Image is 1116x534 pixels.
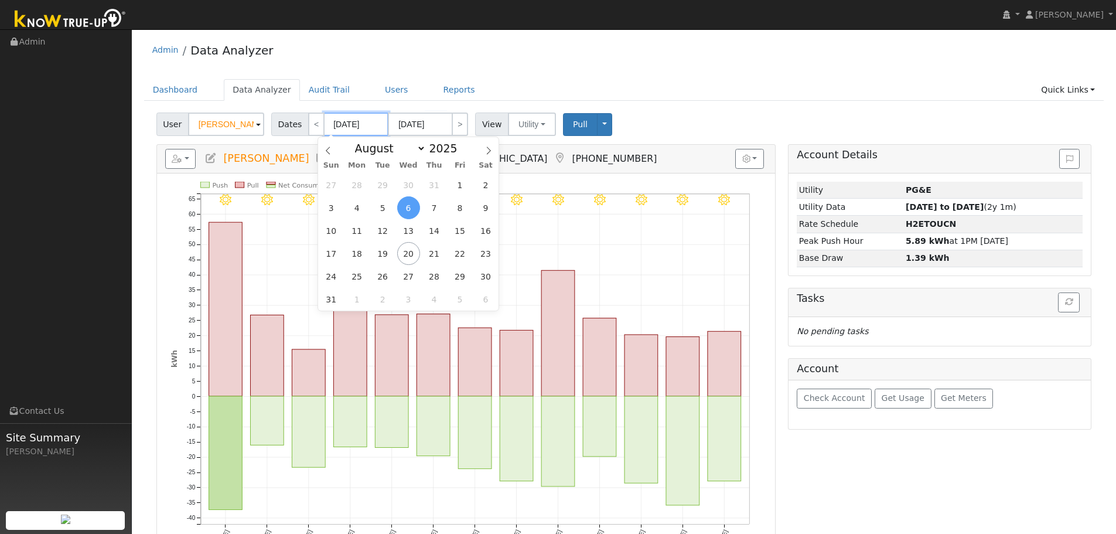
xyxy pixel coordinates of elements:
td: Peak Push Hour [797,233,903,250]
span: August 1, 2025 [449,174,472,196]
rect: onclick="" [666,337,699,396]
span: Sun [318,162,344,169]
a: Multi-Series Graph [315,152,328,164]
a: < [308,113,325,136]
rect: onclick="" [583,396,616,457]
span: July 29, 2025 [371,174,394,196]
input: Select a User [188,113,264,136]
a: > [452,113,468,136]
a: Reports [435,79,484,101]
span: Get Meters [941,393,987,403]
span: August 26, 2025 [371,265,394,288]
button: Pull [563,113,598,136]
td: Utility Data [797,199,903,216]
text: -15 [186,439,195,445]
span: August 21, 2025 [423,242,446,265]
span: September 4, 2025 [423,288,446,311]
a: Users [376,79,417,101]
rect: onclick="" [375,315,408,396]
text: Push [212,182,228,189]
span: Fri [447,162,473,169]
text: 65 [189,196,196,202]
text: 30 [189,302,196,308]
span: August 23, 2025 [474,242,497,265]
span: September 6, 2025 [474,288,497,311]
span: September 5, 2025 [449,288,472,311]
span: August 15, 2025 [449,219,472,242]
rect: onclick="" [333,396,367,447]
span: Thu [421,162,447,169]
span: August 28, 2025 [423,265,446,288]
button: Get Usage [875,389,931,409]
rect: onclick="" [500,396,533,481]
strong: 1.39 kWh [906,253,950,263]
a: Data Analyzer [190,43,273,57]
rect: onclick="" [500,331,533,397]
i: 8/17 - Clear [677,194,688,206]
span: September 3, 2025 [397,288,420,311]
span: July 28, 2025 [346,174,368,196]
span: [PHONE_NUMBER] [572,153,657,164]
span: September 1, 2025 [346,288,368,311]
button: Check Account [797,389,872,409]
text: -10 [186,424,195,430]
span: August 7, 2025 [423,196,446,219]
h5: Account [797,363,838,375]
i: 8/14 - Clear [552,194,564,206]
rect: onclick="" [666,396,699,505]
span: August 30, 2025 [474,265,497,288]
i: 8/18 - Clear [718,194,730,206]
i: 8/08 - Clear [303,194,315,206]
span: August 19, 2025 [371,242,394,265]
span: August 9, 2025 [474,196,497,219]
span: Wed [395,162,421,169]
text: kWh [170,350,179,368]
button: Issue History [1059,149,1080,169]
span: August 4, 2025 [346,196,368,219]
span: August 18, 2025 [346,242,368,265]
span: August 3, 2025 [320,196,343,219]
i: 8/16 - Clear [635,194,647,206]
button: Get Meters [934,389,994,409]
text: -30 [186,485,195,491]
td: Base Draw [797,250,903,267]
strong: D [906,219,956,229]
text: 60 [189,211,196,217]
text: 45 [189,257,196,263]
button: Utility [508,113,556,136]
rect: onclick="" [375,396,408,448]
i: No pending tasks [797,326,868,336]
span: Tue [370,162,395,169]
span: August 25, 2025 [346,265,368,288]
span: August 20, 2025 [397,242,420,265]
span: August 2, 2025 [474,174,497,196]
span: August 17, 2025 [320,242,343,265]
text: -40 [186,515,195,521]
span: Dates [271,113,309,136]
text: 20 [189,332,196,339]
img: Know True-Up [9,6,132,33]
a: Audit Trail [300,79,359,101]
span: August 6, 2025 [397,196,420,219]
h5: Account Details [797,149,1083,161]
rect: onclick="" [708,396,741,481]
text: 5 [192,378,195,385]
rect: onclick="" [417,314,450,396]
span: September 2, 2025 [371,288,394,311]
rect: onclick="" [541,271,575,397]
rect: onclick="" [209,396,242,510]
text: -25 [186,470,195,476]
text: 50 [189,242,196,248]
text: -35 [186,499,195,506]
span: [PERSON_NAME] [1035,10,1104,19]
span: Pull [573,120,588,129]
a: Quick Links [1032,79,1104,101]
text: 15 [189,348,196,354]
i: 8/06 - Clear [220,194,231,206]
text: Net Consumption 36.8 kWh [278,182,369,189]
rect: onclick="" [708,332,741,397]
a: Data Analyzer [224,79,300,101]
span: August 14, 2025 [423,219,446,242]
span: Mon [344,162,370,169]
td: Utility [797,182,903,199]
